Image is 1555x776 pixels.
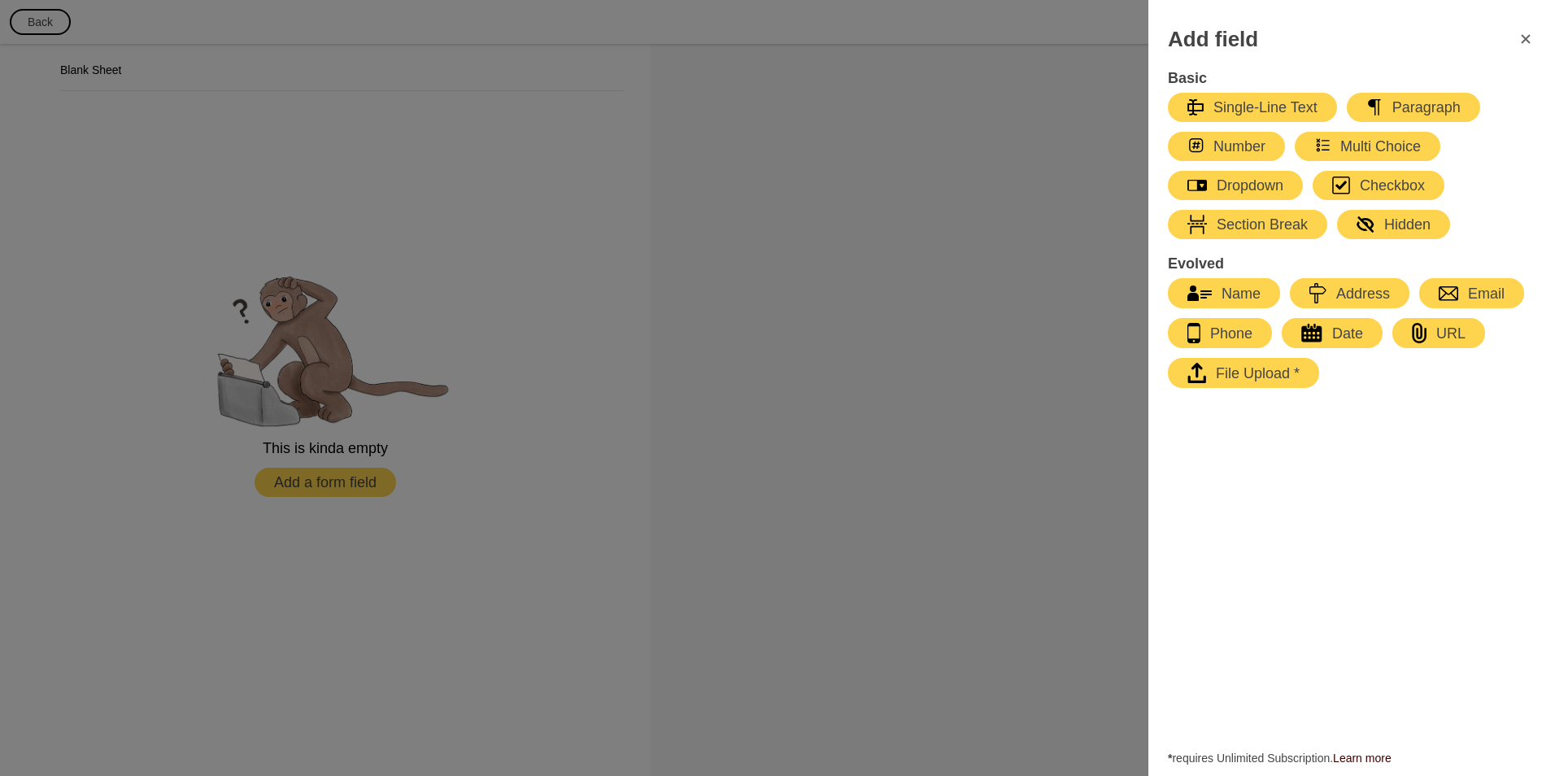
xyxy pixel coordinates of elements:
[1332,176,1425,195] div: Checkbox
[1347,93,1480,122] button: Paragraph
[1314,137,1421,156] div: Multi Choice
[1187,137,1265,156] div: Number
[1516,29,1535,49] svg: FormClose
[1187,323,1252,343] div: Phone
[1168,318,1272,348] button: Phone
[1313,171,1444,200] button: Checkbox
[1187,284,1261,303] div: Name
[1187,176,1283,195] div: Dropdown
[1168,132,1285,161] button: Number
[1168,210,1327,239] button: Section Break
[1392,318,1485,348] button: URL
[1419,278,1524,308] button: Email
[1187,363,1300,383] div: File Upload *
[1168,358,1319,388] button: File Upload *
[1333,752,1392,765] a: Learn more
[1168,278,1280,308] button: Name
[1309,283,1390,303] div: Address
[1366,98,1461,117] div: Paragraph
[1168,26,1258,52] h3: Add field
[1290,278,1409,308] button: Address
[1412,323,1466,343] div: URL
[1187,215,1308,234] div: Section Break
[1168,254,1519,273] h4: Evolved
[1168,171,1303,200] button: Dropdown
[1439,284,1505,303] div: Email
[1506,20,1545,59] button: FormClose
[1357,215,1431,234] div: Hidden
[1187,98,1318,117] div: Single-Line Text
[1337,210,1450,239] button: Hidden
[1168,750,1535,766] span: requires Unlimited Subscription.
[1168,68,1519,88] h4: Basic
[1282,318,1383,348] button: Date
[1168,93,1337,122] button: Single-Line Text
[1295,132,1440,161] button: Multi Choice
[1301,324,1363,343] div: Date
